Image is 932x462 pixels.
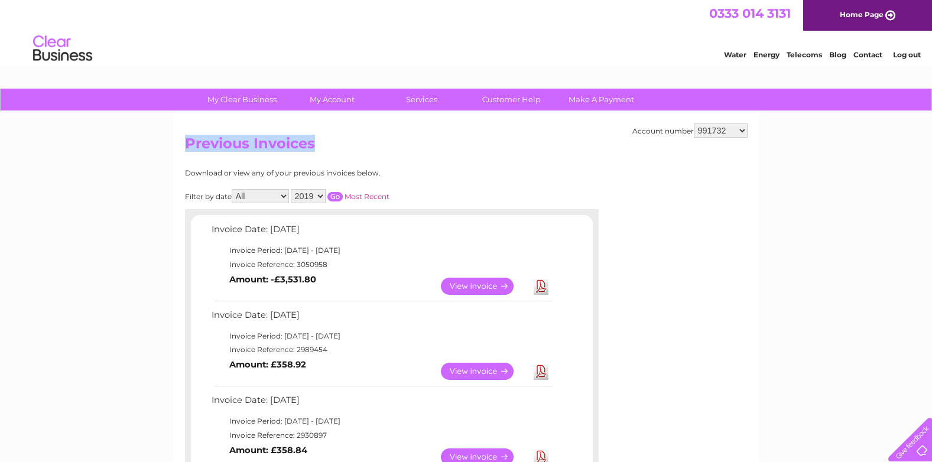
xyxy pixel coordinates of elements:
[209,414,554,428] td: Invoice Period: [DATE] - [DATE]
[893,50,921,59] a: Log out
[185,189,495,203] div: Filter by date
[33,31,93,67] img: logo.png
[534,363,548,380] a: Download
[209,307,554,329] td: Invoice Date: [DATE]
[754,50,780,59] a: Energy
[463,89,560,110] a: Customer Help
[209,243,554,258] td: Invoice Period: [DATE] - [DATE]
[209,329,554,343] td: Invoice Period: [DATE] - [DATE]
[185,169,495,177] div: Download or view any of your previous invoices below.
[185,135,748,158] h2: Previous Invoices
[283,89,381,110] a: My Account
[209,392,554,414] td: Invoice Date: [DATE]
[229,274,316,285] b: Amount: -£3,531.80
[534,278,548,295] a: Download
[209,222,554,243] td: Invoice Date: [DATE]
[853,50,882,59] a: Contact
[709,6,791,21] a: 0333 014 3131
[209,258,554,272] td: Invoice Reference: 3050958
[441,278,528,295] a: View
[229,359,306,370] b: Amount: £358.92
[209,428,554,443] td: Invoice Reference: 2930897
[373,89,470,110] a: Services
[829,50,846,59] a: Blog
[229,445,307,456] b: Amount: £358.84
[193,89,291,110] a: My Clear Business
[553,89,650,110] a: Make A Payment
[209,343,554,357] td: Invoice Reference: 2989454
[787,50,822,59] a: Telecoms
[632,123,748,138] div: Account number
[724,50,746,59] a: Water
[441,363,528,380] a: View
[345,192,389,201] a: Most Recent
[187,6,746,57] div: Clear Business is a trading name of Verastar Limited (registered in [GEOGRAPHIC_DATA] No. 3667643...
